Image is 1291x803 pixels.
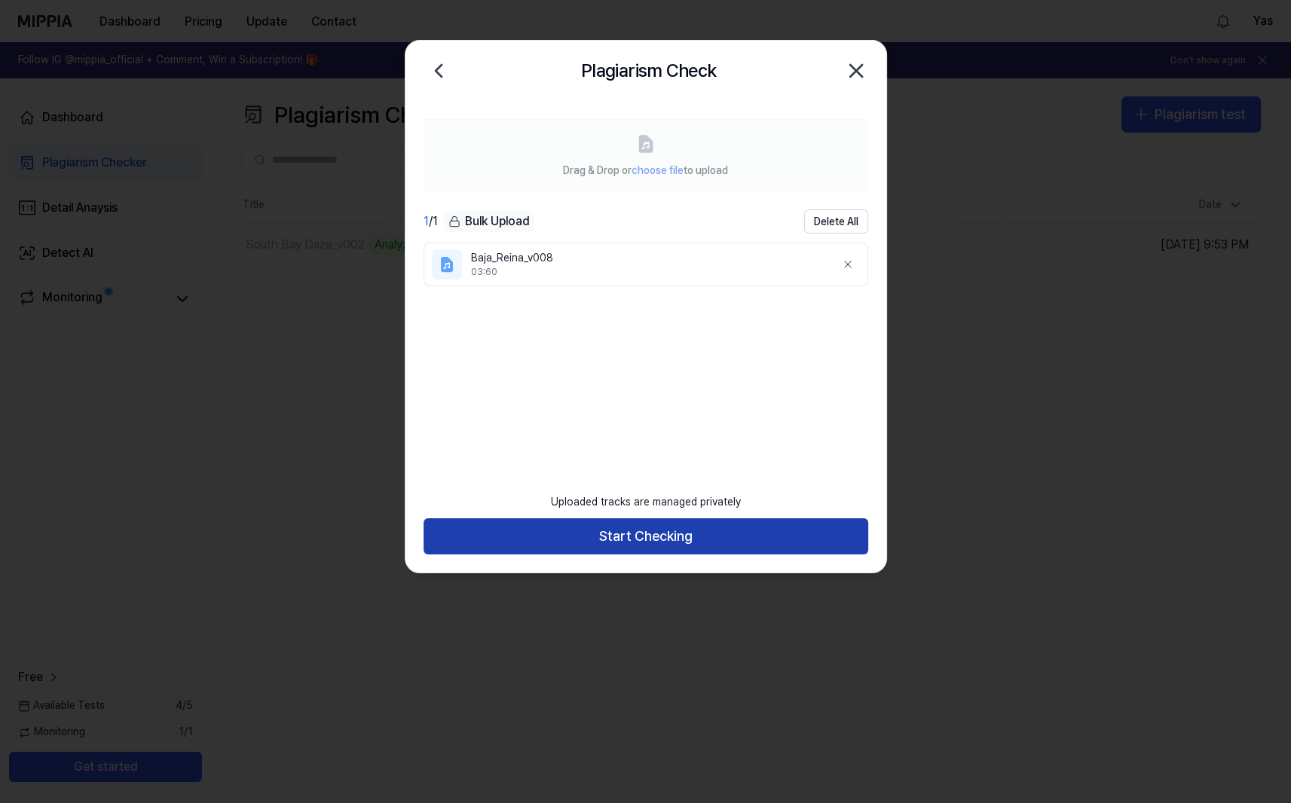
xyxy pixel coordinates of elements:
[471,266,824,279] div: 03:60
[581,56,716,85] h2: Plagiarism Check
[424,212,438,231] div: / 1
[424,518,868,554] button: Start Checking
[563,164,728,176] span: Drag & Drop or to upload
[471,251,824,266] div: Baja_Reina_v008
[542,486,750,519] div: Uploaded tracks are managed privately
[804,209,868,234] button: Delete All
[632,164,684,176] span: choose file
[424,214,429,228] span: 1
[444,211,534,233] button: Bulk Upload
[444,211,534,232] div: Bulk Upload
